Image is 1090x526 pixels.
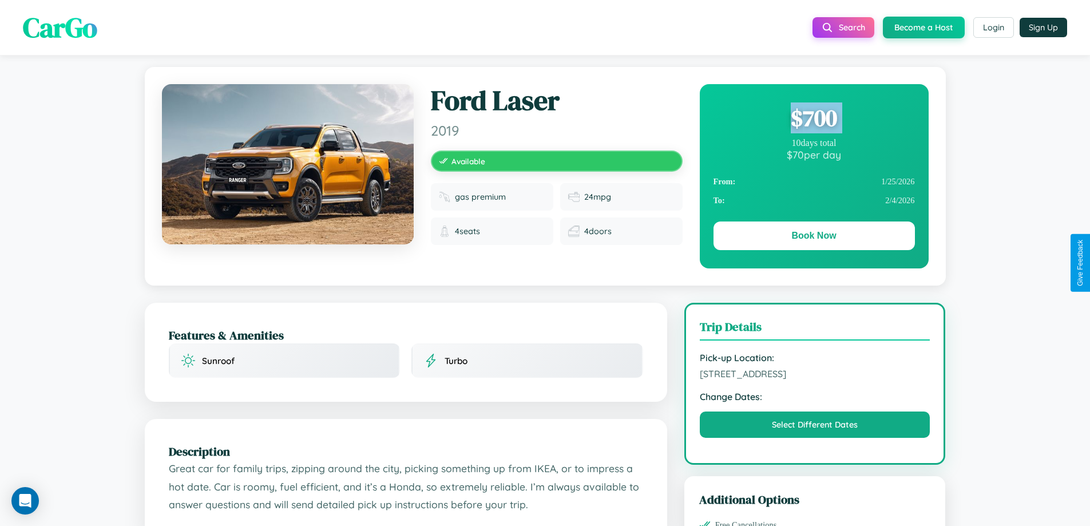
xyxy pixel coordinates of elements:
[973,17,1014,38] button: Login
[714,138,915,148] div: 10 days total
[714,222,915,250] button: Book Now
[169,460,643,514] p: Great car for family trips, zipping around the city, picking something up from IKEA, or to impres...
[169,443,643,460] h2: Description
[439,191,450,203] img: Fuel type
[431,84,683,117] h1: Ford Laser
[431,122,683,139] span: 2019
[455,226,480,236] span: 4 seats
[568,191,580,203] img: Fuel efficiency
[714,177,736,187] strong: From:
[162,84,414,244] img: Ford Laser 2019
[1020,18,1067,37] button: Sign Up
[714,102,915,133] div: $ 700
[714,172,915,191] div: 1 / 25 / 2026
[23,9,97,46] span: CarGo
[700,318,930,341] h3: Trip Details
[700,412,930,438] button: Select Different Dates
[1076,240,1084,286] div: Give Feedback
[451,156,485,166] span: Available
[700,352,930,363] strong: Pick-up Location:
[714,191,915,210] div: 2 / 4 / 2026
[700,391,930,402] strong: Change Dates:
[714,148,915,161] div: $ 70 per day
[439,226,450,237] img: Seats
[568,226,580,237] img: Doors
[839,22,865,33] span: Search
[700,368,930,379] span: [STREET_ADDRESS]
[169,327,643,343] h2: Features & Amenities
[202,355,235,366] span: Sunroof
[714,196,725,205] strong: To:
[445,355,467,366] span: Turbo
[699,491,931,508] h3: Additional Options
[812,17,874,38] button: Search
[883,17,965,38] button: Become a Host
[584,226,612,236] span: 4 doors
[11,487,39,515] div: Open Intercom Messenger
[584,192,611,202] span: 24 mpg
[455,192,506,202] span: gas premium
